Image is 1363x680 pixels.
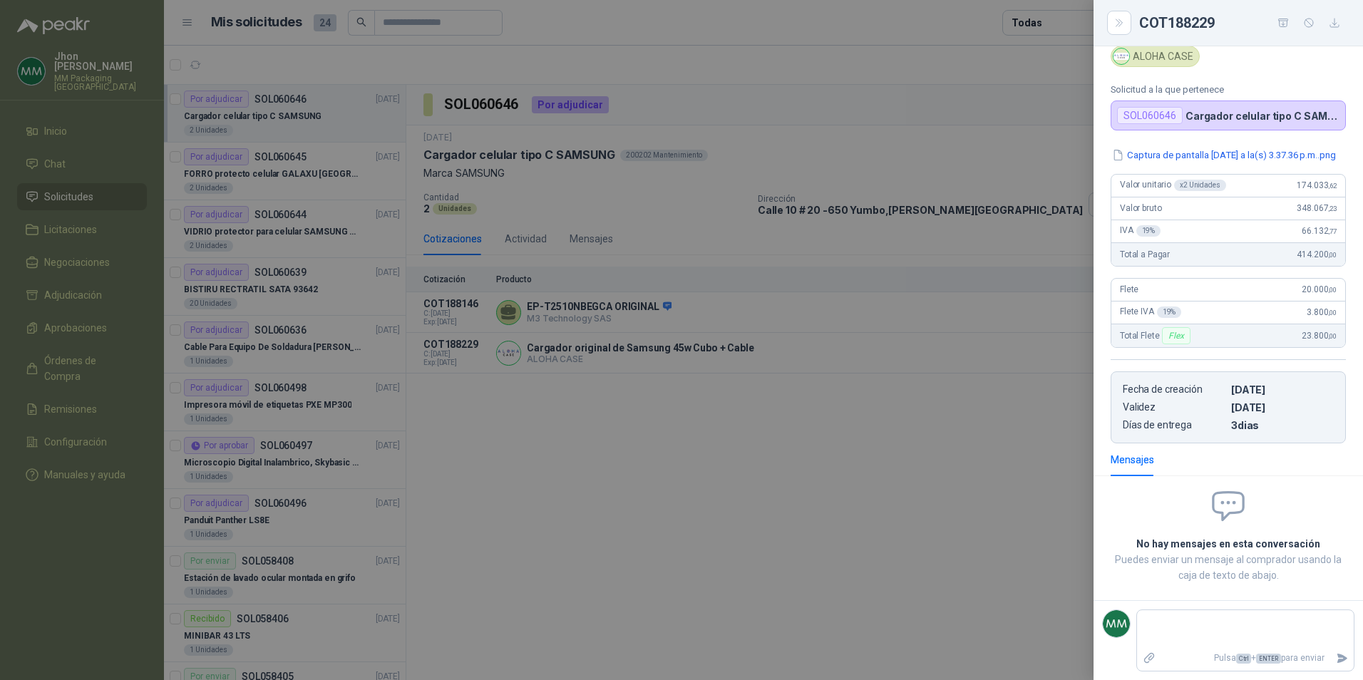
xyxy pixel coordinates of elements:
[1302,331,1337,341] span: 23.800
[1162,327,1190,344] div: Flex
[1297,180,1337,190] span: 174.033
[1328,182,1337,190] span: ,62
[1111,552,1346,583] p: Puedes enviar un mensaje al comprador usando la caja de texto de abajo.
[1111,536,1346,552] h2: No hay mensajes en esta conversación
[1185,110,1339,122] p: Cargador celular tipo C SAMSUNG
[1136,225,1161,237] div: 19 %
[1328,332,1337,340] span: ,00
[1302,284,1337,294] span: 20.000
[1113,48,1129,64] img: Company Logo
[1161,646,1331,671] p: Pulsa + para enviar
[1123,383,1225,396] p: Fecha de creación
[1111,84,1346,95] p: Solicitud a la que pertenece
[1231,419,1334,431] p: 3 dias
[1256,654,1281,664] span: ENTER
[1328,205,1337,212] span: ,23
[1111,148,1337,163] button: Captura de pantalla [DATE] a la(s) 3.37.36 p.m..png
[1120,249,1170,259] span: Total a Pagar
[1120,180,1226,191] span: Valor unitario
[1139,11,1346,34] div: COT188229
[1231,383,1334,396] p: [DATE]
[1307,307,1337,317] span: 3.800
[1328,286,1337,294] span: ,00
[1157,306,1182,318] div: 19 %
[1174,180,1226,191] div: x 2 Unidades
[1236,654,1251,664] span: Ctrl
[1231,401,1334,413] p: [DATE]
[1111,14,1128,31] button: Close
[1120,225,1161,237] span: IVA
[1120,284,1138,294] span: Flete
[1117,107,1183,124] div: SOL060646
[1123,401,1225,413] p: Validez
[1328,309,1337,316] span: ,00
[1302,226,1337,236] span: 66.132
[1328,227,1337,235] span: ,77
[1103,610,1130,637] img: Company Logo
[1330,646,1354,671] button: Enviar
[1111,452,1154,468] div: Mensajes
[1111,46,1200,67] div: ALOHA CASE
[1137,646,1161,671] label: Adjuntar archivos
[1120,203,1161,213] span: Valor bruto
[1297,249,1337,259] span: 414.200
[1123,419,1225,431] p: Días de entrega
[1328,251,1337,259] span: ,00
[1120,306,1181,318] span: Flete IVA
[1120,327,1193,344] span: Total Flete
[1297,203,1337,213] span: 348.067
